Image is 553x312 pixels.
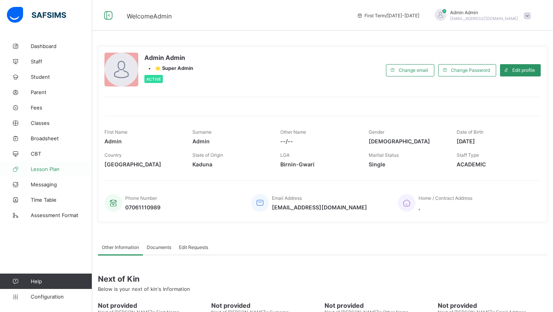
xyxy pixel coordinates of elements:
div: AdminAdmin [427,9,535,22]
span: Marital Status [369,152,399,158]
span: Surname [192,129,212,135]
span: Country [104,152,122,158]
span: Documents [147,244,171,250]
span: [EMAIL_ADDRESS][DOMAIN_NAME] [450,16,518,21]
span: [DATE] [457,138,533,144]
span: Admin Admin [144,54,193,61]
span: Time Table [31,197,92,203]
span: Change email [399,67,428,73]
span: Not provided [98,302,207,309]
span: Fees [31,105,92,111]
span: Parent [31,89,92,95]
span: 07061110989 [125,204,161,211]
span: Assessment Format [31,212,92,218]
span: Help [31,278,92,284]
span: Date of Birth [457,129,483,135]
span: Lesson Plan [31,166,92,172]
span: Email Address [272,195,302,201]
span: Admin Admin [450,10,518,15]
span: session/term information [357,13,419,18]
span: Phone Number [125,195,157,201]
span: Single [369,161,445,168]
span: LGA [280,152,290,158]
span: Edit Requests [179,244,208,250]
span: Messaging [31,181,92,188]
span: Welcome Admin [127,12,172,20]
span: [EMAIL_ADDRESS][DOMAIN_NAME] [272,204,367,211]
span: Staff [31,58,92,65]
span: Configuration [31,294,92,300]
img: safsims [7,7,66,23]
span: Student [31,74,92,80]
span: Broadsheet [31,135,92,141]
span: Below is your next of kin's Information [98,286,190,292]
span: Not provided [211,302,321,309]
span: [DEMOGRAPHIC_DATA] [369,138,445,144]
span: Not provided [325,302,434,309]
span: Home / Contract Address [419,195,472,201]
span: Gender [369,129,384,135]
span: State of Origin [192,152,223,158]
span: Active [146,77,161,81]
span: ⭐ Super Admin [155,65,193,71]
span: Birnin-Gwari [280,161,357,168]
span: Admin [192,138,269,144]
span: Dashboard [31,43,92,49]
span: Edit profile [512,67,535,73]
span: Next of Kin [98,274,547,284]
span: Other Name [280,129,306,135]
span: Staff Type [457,152,479,158]
span: Other Information [102,244,139,250]
span: Admin [104,138,181,144]
span: , [419,204,472,211]
span: --/-- [280,138,357,144]
span: First Name [104,129,127,135]
span: ACADEMIC [457,161,533,168]
div: • [144,65,193,71]
span: Classes [31,120,92,126]
span: [GEOGRAPHIC_DATA] [104,161,181,168]
span: CBT [31,151,92,157]
span: Not provided [438,302,547,309]
span: Kaduna [192,161,269,168]
span: Change Password [451,67,490,73]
